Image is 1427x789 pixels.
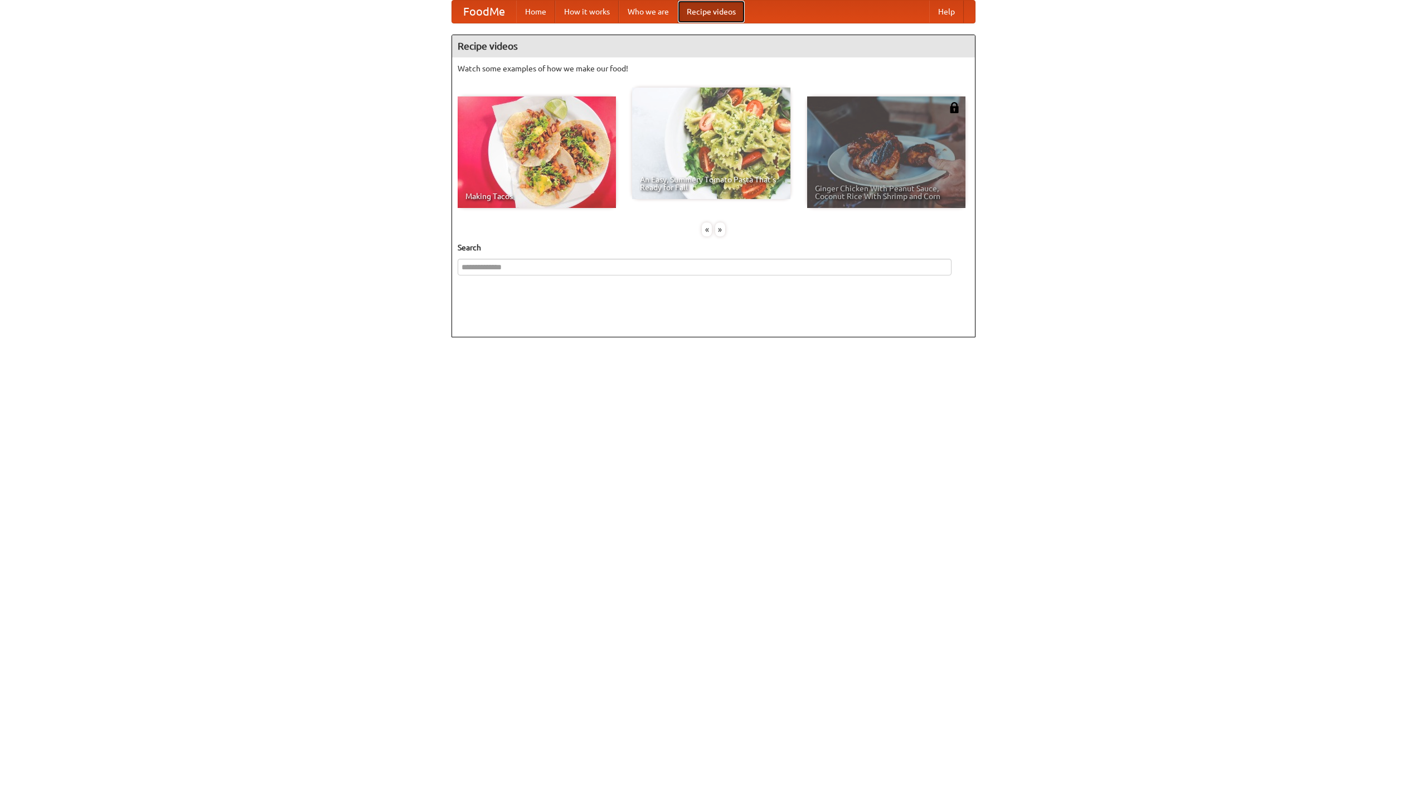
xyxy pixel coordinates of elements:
a: Recipe videos [678,1,745,23]
p: Watch some examples of how we make our food! [458,63,969,74]
a: How it works [555,1,619,23]
a: Home [516,1,555,23]
img: 483408.png [949,102,960,113]
a: Help [929,1,964,23]
a: Who we are [619,1,678,23]
a: An Easy, Summery Tomato Pasta That's Ready for Fall [632,88,790,199]
a: FoodMe [452,1,516,23]
div: » [715,222,725,236]
h4: Recipe videos [452,35,975,57]
span: Making Tacos [465,192,608,200]
div: « [702,222,712,236]
h5: Search [458,242,969,253]
a: Making Tacos [458,96,616,208]
span: An Easy, Summery Tomato Pasta That's Ready for Fall [640,176,783,191]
